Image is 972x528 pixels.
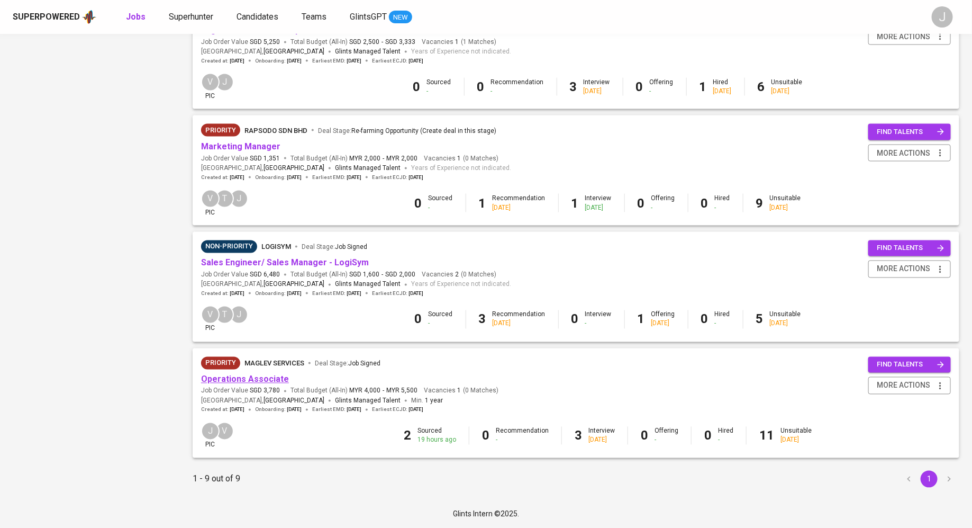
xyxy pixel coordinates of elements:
[571,196,579,211] b: 1
[287,406,302,414] span: [DATE]
[570,79,577,94] b: 3
[302,244,367,251] span: Deal Stage :
[201,422,220,441] div: J
[868,28,951,46] button: more actions
[255,174,302,181] span: Onboarding :
[347,57,361,65] span: [DATE]
[201,396,324,407] span: [GEOGRAPHIC_DATA] ,
[244,360,304,368] span: Maglev Services
[126,12,146,22] b: Jobs
[638,312,645,327] b: 1
[770,194,801,212] div: Unsuitable
[411,47,511,57] span: Years of Experience not indicated.
[201,290,244,298] span: Created at :
[780,436,812,445] div: [DATE]
[718,436,733,445] div: -
[201,240,257,253] div: Not Responsive
[385,38,415,47] span: SGD 3,333
[715,194,730,212] div: Hired
[312,57,361,65] span: Earliest EMD :
[287,290,302,298] span: [DATE]
[496,427,549,445] div: Recommendation
[383,387,384,396] span: -
[651,310,675,328] div: Offering
[453,38,459,47] span: 1
[868,357,951,373] button: find talents
[424,154,498,163] span: Vacancies ( 0 Matches )
[335,164,401,172] span: Glints Managed Talent
[491,78,544,96] div: Recommendation
[422,271,496,280] span: Vacancies ( 0 Matches )
[493,319,546,328] div: [DATE]
[771,78,803,96] div: Unsuitable
[429,203,453,212] div: -
[349,271,379,280] span: SGD 1,600
[700,79,707,94] b: 1
[169,12,213,22] span: Superhunter
[349,387,380,396] span: MYR 4,000
[255,290,302,298] span: Onboarding :
[585,310,612,328] div: Interview
[411,163,511,174] span: Years of Experience not indicated.
[482,428,489,443] b: 0
[215,73,234,92] div: J
[290,271,415,280] span: Total Budget (All-In)
[312,290,361,298] span: Earliest EMD :
[383,154,384,163] span: -
[264,396,324,407] span: [GEOGRAPHIC_DATA]
[193,473,240,486] p: 1 - 9 out of 9
[756,196,764,211] b: 9
[422,38,496,47] span: Vacancies ( 1 Matches )
[758,79,765,94] b: 6
[335,281,401,288] span: Glints Managed Talent
[126,11,148,24] a: Jobs
[651,194,675,212] div: Offering
[201,271,280,280] span: Job Order Value
[651,319,675,328] div: [DATE]
[759,428,774,443] b: 11
[701,196,708,211] b: 0
[201,57,244,65] span: Created at :
[413,79,421,94] b: 0
[201,387,280,396] span: Job Order Value
[425,397,443,405] span: 1 year
[415,312,422,327] b: 0
[477,79,485,94] b: 0
[335,397,401,405] span: Glints Managed Talent
[290,38,415,47] span: Total Budget (All-In)
[756,312,764,327] b: 5
[230,174,244,181] span: [DATE]
[424,387,498,396] span: Vacancies ( 0 Matches )
[713,78,732,96] div: Hired
[588,436,615,445] div: [DATE]
[780,427,812,445] div: Unsuitable
[302,11,329,24] a: Teams
[715,319,730,328] div: -
[318,127,496,135] span: Deal Stage :
[201,357,240,370] div: New Job received from Demand Team
[255,57,302,65] span: Onboarding :
[770,319,801,328] div: [DATE]
[704,428,712,443] b: 0
[389,12,412,23] span: NEW
[650,87,674,96] div: -
[349,154,380,163] span: MYR 2,000
[636,79,643,94] b: 0
[201,124,240,137] div: New Job received from Demand Team
[408,290,423,298] span: [DATE]
[411,397,443,405] span: Min.
[312,406,361,414] span: Earliest EMD :
[372,406,423,414] span: Earliest ECJD :
[575,428,582,443] b: 3
[315,360,380,368] span: Deal Stage :
[715,203,730,212] div: -
[201,306,220,324] div: V
[201,47,324,57] span: [GEOGRAPHIC_DATA] ,
[453,271,459,280] span: 2
[230,57,244,65] span: [DATE]
[877,30,930,43] span: more actions
[770,203,801,212] div: [DATE]
[427,87,451,96] div: -
[215,422,234,441] div: V
[347,406,361,414] span: [DATE]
